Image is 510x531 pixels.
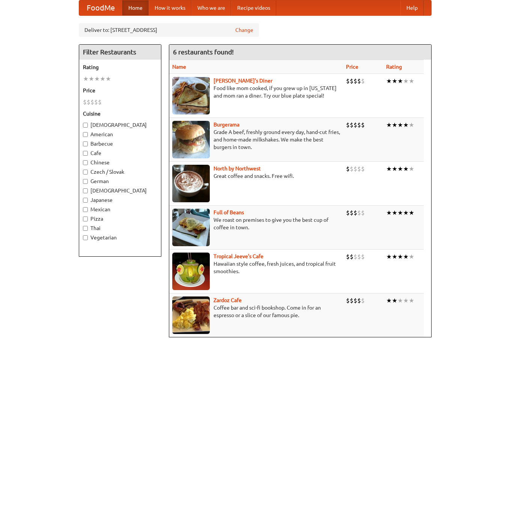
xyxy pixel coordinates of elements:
[172,260,340,275] p: Hawaiian style coffee, fresh juices, and tropical fruit smoothies.
[392,165,397,173] li: ★
[361,77,365,85] li: $
[354,77,357,85] li: $
[83,159,157,166] label: Chinese
[361,121,365,129] li: $
[357,121,361,129] li: $
[83,215,157,223] label: Pizza
[89,75,94,83] li: ★
[403,209,409,217] li: ★
[354,209,357,217] li: $
[122,0,149,15] a: Home
[214,297,242,303] a: Zardoz Cafe
[172,77,210,114] img: sallys.jpg
[403,296,409,305] li: ★
[235,26,253,34] a: Change
[392,296,397,305] li: ★
[397,165,403,173] li: ★
[83,207,88,212] input: Mexican
[172,172,340,180] p: Great coffee and snacks. Free wifi.
[83,151,88,156] input: Cafe
[392,209,397,217] li: ★
[354,121,357,129] li: $
[98,98,102,106] li: $
[83,226,88,231] input: Thai
[397,121,403,129] li: ★
[83,131,157,138] label: American
[172,209,210,246] img: beans.jpg
[83,198,88,203] input: Japanese
[172,84,340,99] p: Food like mom cooked, if you grew up in [US_STATE] and mom ran a diner. Try our blue plate special!
[83,217,88,221] input: Pizza
[409,296,414,305] li: ★
[354,165,357,173] li: $
[386,77,392,85] li: ★
[357,296,361,305] li: $
[409,165,414,173] li: ★
[214,165,261,171] a: North by Northwest
[172,128,340,151] p: Grade A beef, freshly ground every day, hand-cut fries, and home-made milkshakes. We make the bes...
[83,187,157,194] label: [DEMOGRAPHIC_DATA]
[149,0,191,15] a: How it works
[172,296,210,334] img: zardoz.jpg
[83,63,157,71] h5: Rating
[214,209,244,215] b: Full of Beans
[350,253,354,261] li: $
[403,77,409,85] li: ★
[386,121,392,129] li: ★
[409,253,414,261] li: ★
[79,0,122,15] a: FoodMe
[83,234,157,241] label: Vegetarian
[403,121,409,129] li: ★
[346,165,350,173] li: $
[83,87,157,94] h5: Price
[172,64,186,70] a: Name
[346,77,350,85] li: $
[214,122,239,128] a: Burgerama
[392,121,397,129] li: ★
[386,64,402,70] a: Rating
[392,77,397,85] li: ★
[350,209,354,217] li: $
[214,253,263,259] a: Tropical Jeeve's Cafe
[346,209,350,217] li: $
[346,64,358,70] a: Price
[409,77,414,85] li: ★
[214,78,272,84] a: [PERSON_NAME]'s Diner
[83,235,88,240] input: Vegetarian
[94,98,98,106] li: $
[83,123,88,128] input: [DEMOGRAPHIC_DATA]
[357,253,361,261] li: $
[172,304,340,319] p: Coffee bar and sci-fi bookshop. Come in for an espresso or a slice of our famous pie.
[354,253,357,261] li: $
[83,224,157,232] label: Thai
[397,209,403,217] li: ★
[350,165,354,173] li: $
[83,206,157,213] label: Mexican
[94,75,100,83] li: ★
[346,296,350,305] li: $
[231,0,276,15] a: Recipe videos
[79,23,259,37] div: Deliver to: [STREET_ADDRESS]
[403,165,409,173] li: ★
[386,296,392,305] li: ★
[350,77,354,85] li: $
[83,140,157,147] label: Barbecue
[386,209,392,217] li: ★
[357,209,361,217] li: $
[361,165,365,173] li: $
[83,132,88,137] input: American
[83,149,157,157] label: Cafe
[397,253,403,261] li: ★
[397,296,403,305] li: ★
[191,0,231,15] a: Who we are
[361,296,365,305] li: $
[90,98,94,106] li: $
[105,75,111,83] li: ★
[87,98,90,106] li: $
[83,178,157,185] label: German
[83,98,87,106] li: $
